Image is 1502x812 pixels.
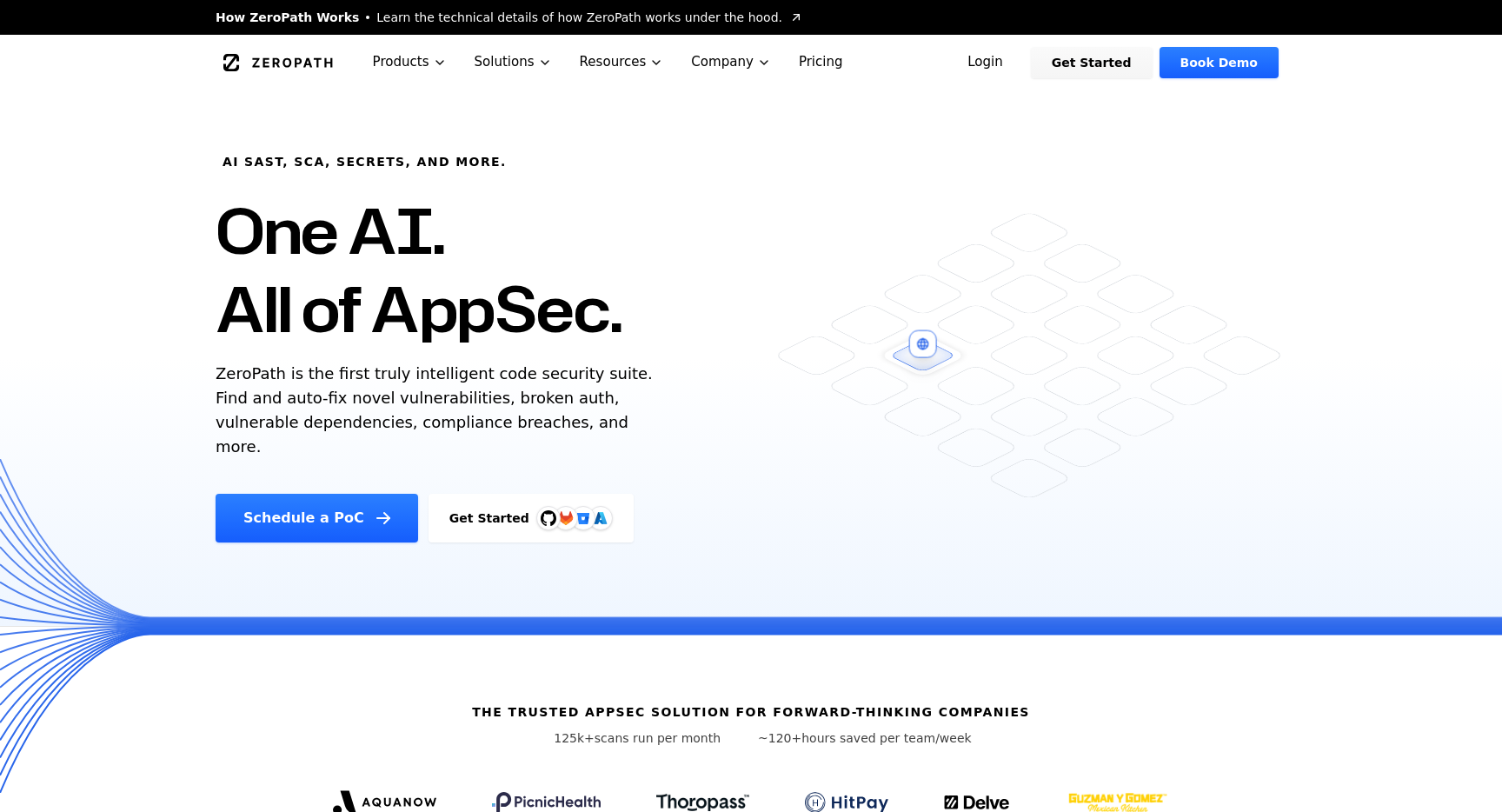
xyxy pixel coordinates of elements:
button: Solutions [461,35,566,90]
h1: One AI. All of AppSec. [216,191,621,348]
a: Login [947,47,1024,78]
button: Products [359,35,461,90]
button: Company [677,35,785,90]
img: GitHub [541,510,556,526]
span: How ZeroPath Works [216,9,359,26]
span: Learn the technical details of how ZeroPath works under the hood. [376,9,782,26]
a: How ZeroPath WorksLearn the technical details of how ZeroPath works under the hood. [216,9,803,26]
a: Schedule a PoC [216,494,418,542]
a: Get Started [1031,47,1153,78]
img: Azure [594,511,608,525]
span: ~120+ [758,731,801,745]
img: GitLab [548,501,583,536]
button: Resources [566,35,678,90]
h6: AI SAST, SCA, Secrets, and more. [223,153,507,170]
a: Pricing [785,35,857,90]
a: Get StartedGitHubGitLabAzure [429,494,634,542]
img: Thoropass [656,794,749,811]
nav: Global [195,35,1307,90]
svg: Bitbucket [574,509,593,528]
p: hours saved per team/week [758,729,972,747]
a: Book Demo [1160,47,1279,78]
span: 125k+ [554,731,595,745]
p: scans run per month [530,729,744,747]
h6: The Trusted AppSec solution for forward-thinking companies [472,703,1030,721]
p: ZeroPath is the first truly intelligent code security suite. Find and auto-fix novel vulnerabilit... [216,362,661,459]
